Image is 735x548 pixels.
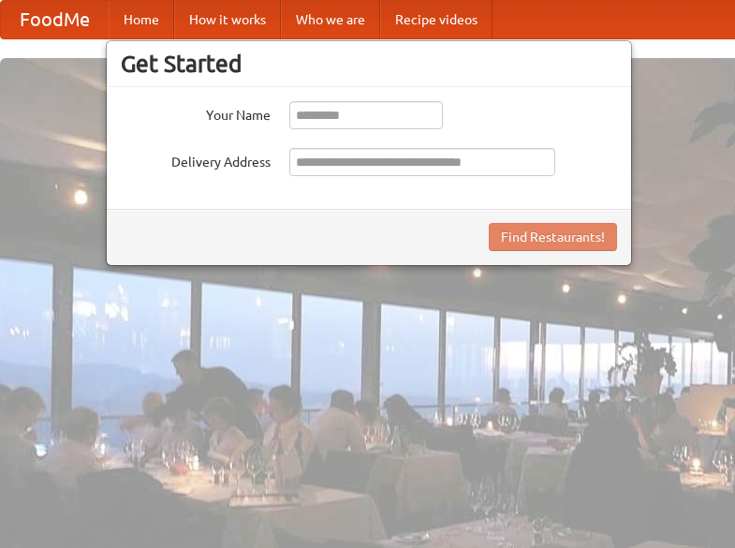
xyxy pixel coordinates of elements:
[489,223,617,251] button: Find Restaurants!
[174,1,281,38] a: How it works
[380,1,492,38] a: Recipe videos
[121,101,271,125] label: Your Name
[121,148,271,171] label: Delivery Address
[281,1,380,38] a: Who we are
[1,1,109,38] a: FoodMe
[109,1,174,38] a: Home
[121,50,617,78] h3: Get Started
